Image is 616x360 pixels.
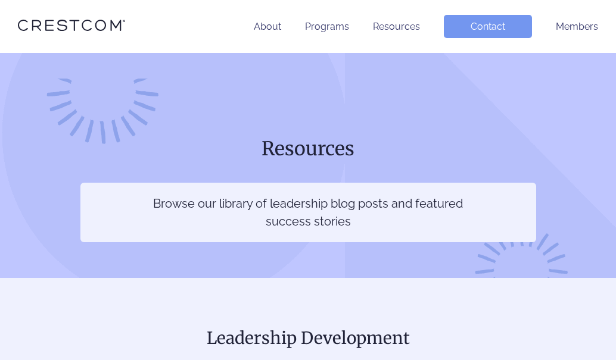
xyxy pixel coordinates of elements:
[153,195,464,230] p: Browse our library of leadership blog posts and featured success stories
[444,15,532,38] a: Contact
[254,21,281,32] a: About
[373,21,420,32] a: Resources
[80,136,536,161] h1: Resources
[556,21,598,32] a: Members
[18,325,598,350] h2: Leadership Development
[305,21,349,32] a: Programs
